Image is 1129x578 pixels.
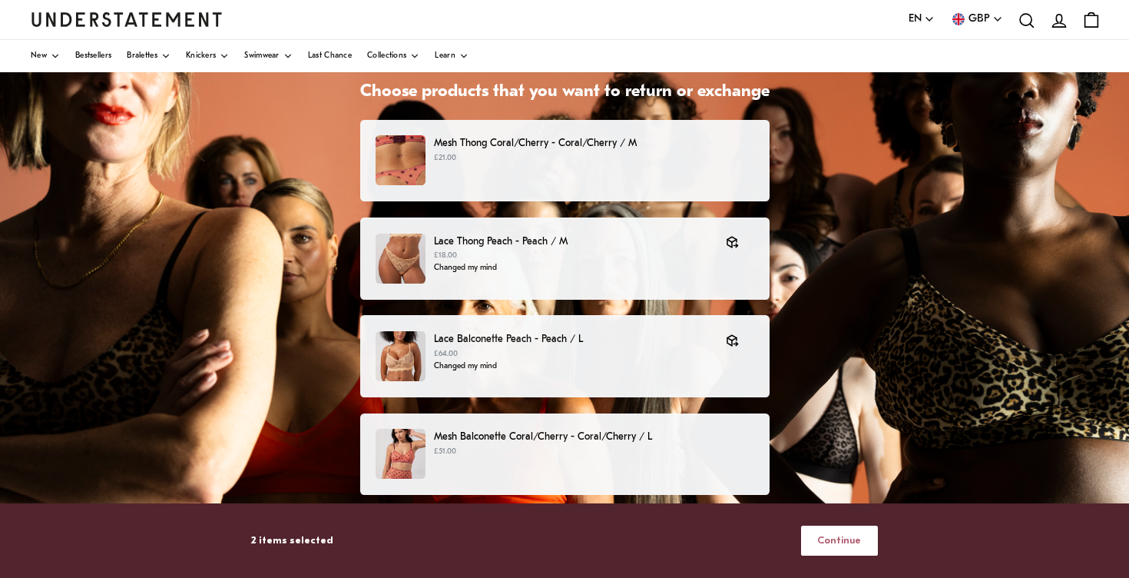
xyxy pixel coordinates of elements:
a: Swimwear [244,40,292,72]
button: GBP [950,11,1003,28]
a: Collections [367,40,419,72]
p: £51.00 [434,446,753,458]
span: Knickers [186,52,216,60]
span: Swimwear [244,52,279,60]
p: £18.00 [434,250,710,262]
a: Knickers [186,40,229,72]
p: Changed my mind [434,360,710,373]
p: £64.00 [434,348,710,360]
span: Bestsellers [75,52,111,60]
a: Bestsellers [75,40,111,72]
img: 120_9479acc5-1ba5-49da-ad83-f1df2b3085c9.jpg [376,234,425,284]
span: GBP [968,11,990,28]
span: Last Chance [308,52,352,60]
p: Mesh Balconette Coral/Cherry - Coral/Cherry / L [434,429,753,445]
p: Lace Thong Peach - Peach / M [434,234,710,250]
a: Learn [435,40,468,72]
p: Lace Balconette Peach - Peach / L [434,331,710,347]
a: New [31,40,60,72]
img: 189_246cc00b-718c-4c3a-83aa-836e3b6b3429.jpg [376,135,425,185]
a: Understatement Homepage [31,12,223,26]
span: Collections [367,52,406,60]
img: CCME-BRA-017_cd5667aa-dff4-462f-8027-d3ef62175b9f.jpg [376,429,425,479]
p: Changed my mind [434,262,710,274]
img: PELA-BRA-017_9dc1e96a-6c90-4d1f-9810-6a47b9f1394c.jpg [376,331,425,381]
p: £21.00 [434,152,753,164]
h1: Choose products that you want to return or exchange [360,81,770,104]
p: Mesh Thong Coral/Cherry - Coral/Cherry / M [434,135,753,151]
span: EN [909,11,922,28]
a: Last Chance [308,40,352,72]
a: Bralettes [127,40,171,72]
span: Bralettes [127,52,157,60]
span: New [31,52,47,60]
span: Learn [435,52,455,60]
button: EN [909,11,935,28]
